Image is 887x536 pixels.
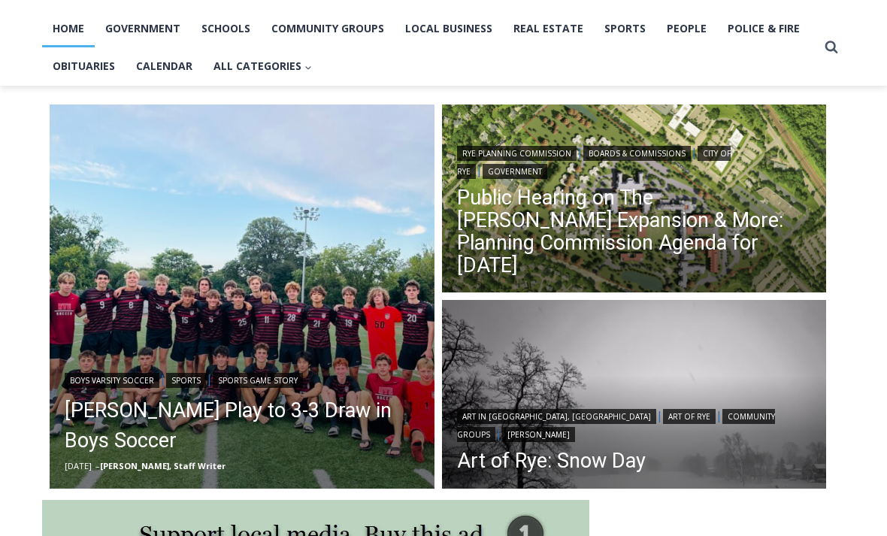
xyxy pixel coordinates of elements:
[663,409,716,424] a: Art of Rye
[42,47,126,85] a: Obituaries
[65,373,159,388] a: Boys Varsity Soccer
[442,104,827,297] img: (PHOTO: Illustrative plan of The Osborn's proposed site plan from the July 105h public hearing. T...
[380,1,710,146] div: "[PERSON_NAME] and I covered the [DATE] Parade, which was a really eye opening experience as I ha...
[818,34,845,61] button: View Search Form
[42,10,818,86] nav: Primary Navigation
[95,460,100,471] span: –
[442,300,827,492] img: (PHOTO: Snow Day. Children run through the snowy landscape in search of fun. By Stacey Massey, au...
[166,373,206,388] a: Sports
[191,10,261,47] a: Schools
[442,104,827,297] a: Read More Public Hearing on The Osborn Expansion & More: Planning Commission Agenda for Tuesday, ...
[126,47,203,85] a: Calendar
[502,427,575,442] a: [PERSON_NAME]
[65,370,419,388] div: | |
[203,47,322,85] button: Child menu of All Categories
[503,10,594,47] a: Real Estate
[155,94,221,180] div: "the precise, almost orchestrated movements of cutting and assembling sushi and [PERSON_NAME] mak...
[457,146,577,161] a: Rye Planning Commission
[1,151,151,187] a: Open Tues. - Sun. [PHONE_NUMBER]
[656,10,717,47] a: People
[457,409,775,442] a: Community Groups
[457,409,656,424] a: Art in [GEOGRAPHIC_DATA], [GEOGRAPHIC_DATA]
[442,300,827,492] a: Read More Art of Rye: Snow Day
[457,450,812,472] a: Art of Rye: Snow Day
[42,10,95,47] a: Home
[393,150,697,183] span: Intern @ [DOMAIN_NAME]
[395,10,503,47] a: Local Business
[213,373,303,388] a: Sports Game Story
[50,104,434,489] img: (PHOTO: The 2025 Rye Boys Varsity Soccer team. Contributed.)
[583,146,691,161] a: Boards & Commissions
[717,10,810,47] a: Police & Fire
[457,406,812,442] div: | | |
[65,460,92,471] time: [DATE]
[5,155,147,212] span: Open Tues. - Sun. [PHONE_NUMBER]
[457,143,812,179] div: | | |
[594,10,656,47] a: Sports
[457,146,731,179] a: City of Rye
[95,10,191,47] a: Government
[483,164,547,179] a: Government
[261,10,395,47] a: Community Groups
[100,460,226,471] a: [PERSON_NAME], Staff Writer
[50,104,434,489] a: Read More Rye, Harrison Play to 3-3 Draw in Boys Soccer
[457,186,812,277] a: Public Hearing on The [PERSON_NAME] Expansion & More: Planning Commission Agenda for [DATE]
[65,395,419,456] a: [PERSON_NAME] Play to 3-3 Draw in Boys Soccer
[362,146,728,187] a: Intern @ [DOMAIN_NAME]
